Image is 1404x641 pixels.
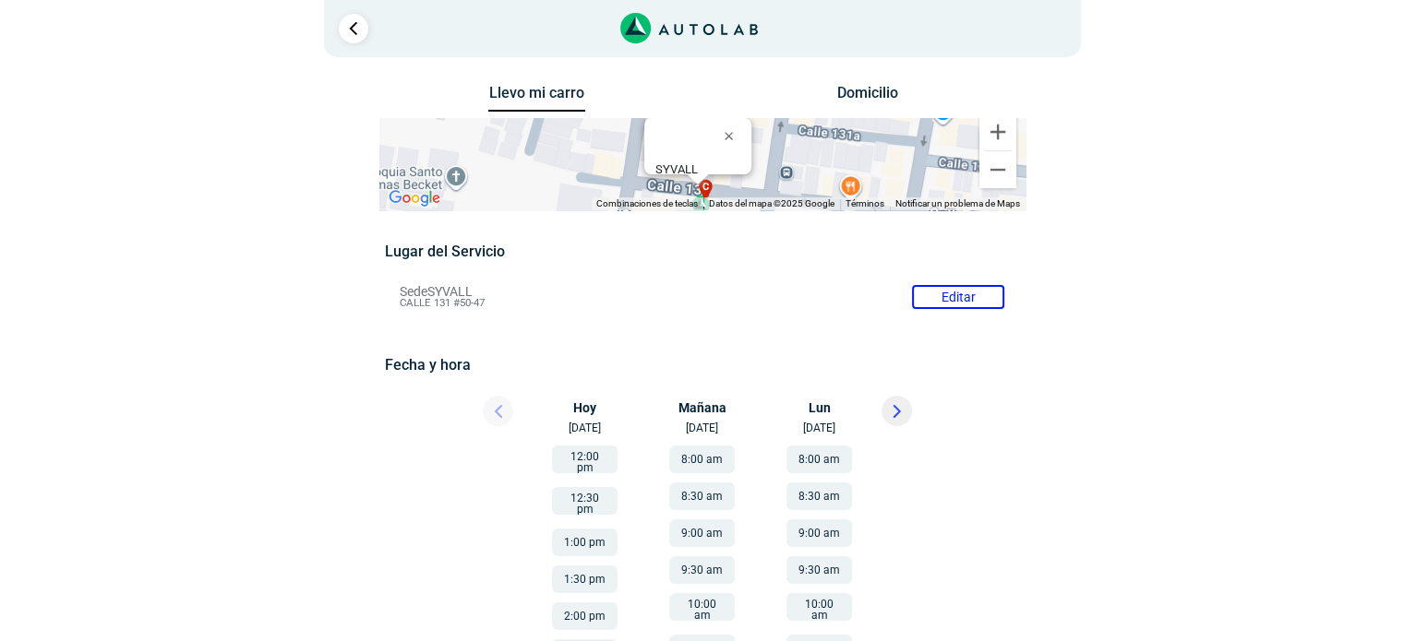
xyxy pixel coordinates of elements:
[385,243,1019,260] h5: Lugar del Servicio
[488,84,585,113] button: Llevo mi carro
[786,482,852,510] button: 8:30 am
[552,445,618,473] button: 12:00 pm
[669,556,735,584] button: 9:30 am
[819,84,916,111] button: Domicilio
[786,519,852,547] button: 9:00 am
[669,445,735,473] button: 8:00 am
[786,593,852,621] button: 10:00 am
[702,179,709,195] span: c
[979,113,1016,150] button: Ampliar
[979,151,1016,188] button: Reducir
[669,519,735,547] button: 9:00 am
[846,198,884,208] a: Términos (se abre en una nueva pestaña)
[786,445,852,473] button: 8:00 am
[552,487,618,515] button: 12:30 pm
[596,197,698,210] button: Combinaciones de teclas
[709,198,834,208] span: Datos del mapa ©2025 Google
[669,593,735,621] button: 10:00 am
[655,162,698,176] b: SYVALL
[384,186,445,210] a: Abre esta zona en Google Maps (se abre en una nueva ventana)
[384,186,445,210] img: Google
[339,14,368,43] a: Ir al paso anterior
[669,482,735,510] button: 8:30 am
[620,18,758,36] a: Link al sitio de autolab
[552,528,618,556] button: 1:00 pm
[711,113,755,158] button: Cerrar
[552,565,618,593] button: 1:30 pm
[786,556,852,584] button: 9:30 am
[385,356,1019,374] h5: Fecha y hora
[655,162,751,190] div: CALLE 131 #50-47
[895,198,1020,208] a: Notificar un problema de Maps
[552,602,618,630] button: 2:00 pm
